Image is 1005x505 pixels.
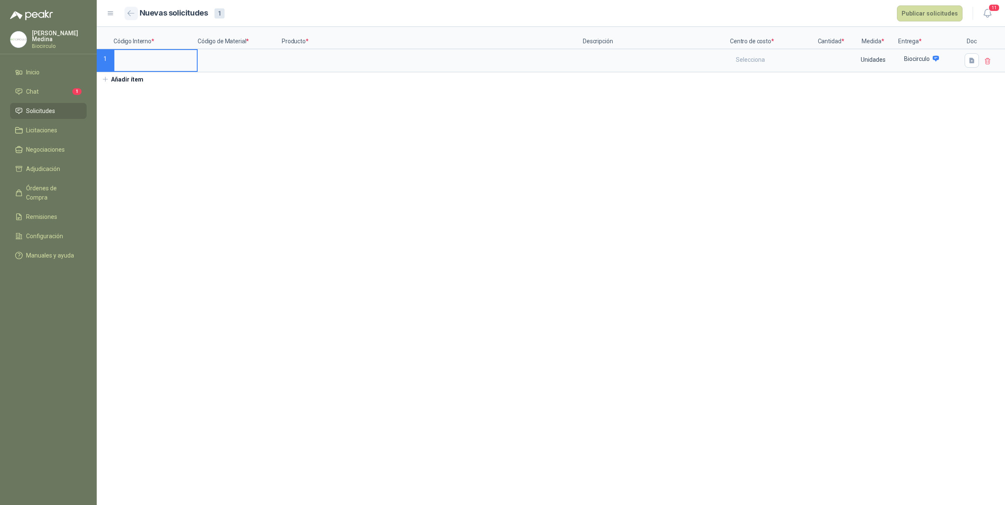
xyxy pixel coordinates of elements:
[26,184,79,202] span: Órdenes de Compra
[848,27,898,49] p: Medida
[10,228,87,244] a: Configuración
[282,27,583,49] p: Producto
[730,27,814,49] p: Centro de costo
[10,10,53,20] img: Logo peakr
[10,209,87,225] a: Remisiones
[11,32,26,47] img: Company Logo
[10,142,87,158] a: Negociaciones
[32,30,87,42] p: [PERSON_NAME] Medina
[583,27,730,49] p: Descripción
[97,49,114,72] p: 1
[849,50,897,69] div: Unidades
[988,4,1000,12] span: 11
[97,72,148,87] button: Añadir ítem
[26,212,57,221] span: Remisiones
[26,231,63,241] span: Configuración
[26,164,60,174] span: Adjudicación
[814,27,848,49] p: Cantidad
[898,27,961,49] p: Entrega
[904,56,930,62] p: Biocirculo
[72,88,82,95] span: 1
[26,251,74,260] span: Manuales y ayuda
[26,106,55,116] span: Solicitudes
[140,7,208,19] h2: Nuevas solicitudes
[10,84,87,100] a: Chat1
[114,27,198,49] p: Código Interno
[961,27,982,49] p: Doc
[26,145,65,154] span: Negociaciones
[731,50,813,69] div: Selecciona
[897,5,963,21] button: Publicar solicitudes
[26,87,39,96] span: Chat
[32,44,87,49] p: Biocirculo
[214,8,225,18] div: 1
[10,247,87,263] a: Manuales y ayuda
[10,180,87,205] a: Órdenes de Compra
[26,68,40,77] span: Inicio
[10,64,87,80] a: Inicio
[10,122,87,138] a: Licitaciones
[980,6,995,21] button: 11
[10,161,87,177] a: Adjudicación
[198,27,282,49] p: Código de Material
[26,126,57,135] span: Licitaciones
[10,103,87,119] a: Solicitudes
